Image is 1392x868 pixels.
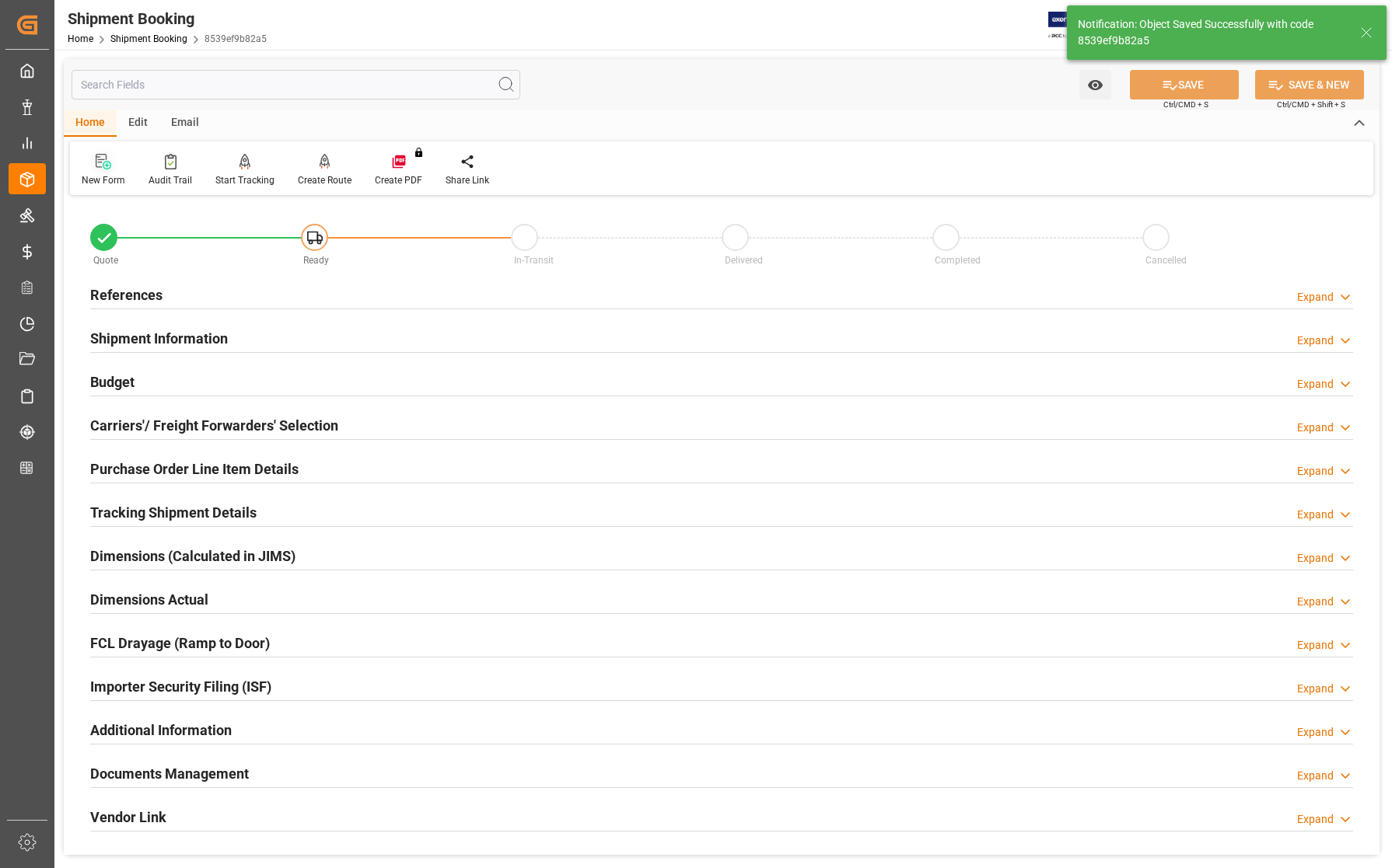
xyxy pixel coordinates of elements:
[303,255,329,266] span: Ready
[90,807,166,828] h2: Vendor Link
[149,173,192,187] div: Audit Trail
[1297,768,1334,784] div: Expand
[90,284,163,305] h2: References
[1297,811,1334,828] div: Expand
[90,676,271,697] h2: Importer Security Filing (ISF)
[1297,463,1334,479] div: Expand
[1130,70,1239,99] button: SAVE
[1078,16,1345,49] div: Notification: Object Saved Successfully with code 8539ef9b82a5
[1297,637,1334,654] div: Expand
[1297,681,1334,697] div: Expand
[82,173,125,187] div: New Form
[1048,12,1102,39] img: Exertis%20JAM%20-%20Email%20Logo.jpg_1722504956.jpg
[64,110,117,137] div: Home
[1297,550,1334,566] div: Expand
[90,415,338,436] h2: Carriers'/ Freight Forwarders' Selection
[935,255,981,266] span: Completed
[90,589,208,610] h2: Dimensions Actual
[93,255,118,266] span: Quote
[1145,255,1187,266] span: Cancelled
[1297,507,1334,523] div: Expand
[725,255,763,266] span: Delivered
[298,173,351,187] div: Create Route
[1079,70,1111,99] button: open menu
[90,502,257,523] h2: Tracking Shipment Details
[1297,333,1334,349] div: Expand
[90,720,232,741] h2: Additional Information
[90,371,135,392] h2: Budget
[159,110,211,137] div: Email
[514,255,554,266] span: In-Transit
[1297,594,1334,610] div: Expand
[1255,70,1364,99] button: SAVE & NEW
[68,7,267,30] div: Shipment Booking
[90,763,249,784] h2: Documents Management
[90,458,299,479] h2: Purchase Order Line Item Details
[1277,99,1345,110] span: Ctrl/CMD + Shift + S
[446,173,489,187] div: Share Link
[1163,99,1208,110] span: Ctrl/CMD + S
[1297,289,1334,305] div: Expand
[68,33,93,44] a: Home
[90,633,270,654] h2: FCL Drayage (Ramp to Door)
[110,33,187,44] a: Shipment Booking
[1297,376,1334,392] div: Expand
[90,328,228,349] h2: Shipment Information
[1297,420,1334,436] div: Expand
[1297,724,1334,741] div: Expand
[72,70,520,99] input: Search Fields
[215,173,275,187] div: Start Tracking
[90,546,296,566] h2: Dimensions (Calculated in JIMS)
[117,110,159,137] div: Edit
